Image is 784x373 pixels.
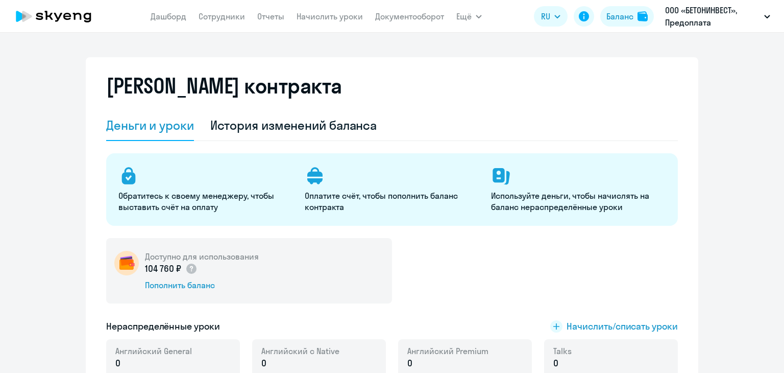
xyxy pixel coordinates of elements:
[261,345,339,357] span: Английский с Native
[407,357,412,370] span: 0
[257,11,284,21] a: Отчеты
[407,345,488,357] span: Английский Premium
[638,11,648,21] img: balance
[210,117,377,133] div: История изменений баланса
[600,6,654,27] button: Балансbalance
[606,10,633,22] div: Баланс
[115,345,192,357] span: Английский General
[660,4,775,29] button: ООО «БЕТОНИНВЕСТ», Предоплата
[491,190,665,213] p: Используйте деньги, чтобы начислять на баланс нераспределённые уроки
[567,320,678,333] span: Начислить/списать уроки
[145,279,259,291] div: Пополнить баланс
[375,11,444,21] a: Документооборот
[115,357,120,370] span: 0
[199,11,245,21] a: Сотрудники
[456,6,482,27] button: Ещё
[553,357,558,370] span: 0
[106,320,220,333] h5: Нераспределённые уроки
[145,251,259,262] h5: Доступно для использования
[305,190,479,213] p: Оплатите счёт, чтобы пополнить баланс контракта
[297,11,363,21] a: Начислить уроки
[534,6,568,27] button: RU
[456,10,472,22] span: Ещё
[114,251,139,275] img: wallet-circle.png
[541,10,550,22] span: RU
[553,345,572,357] span: Talks
[665,4,760,29] p: ООО «БЕТОНИНВЕСТ», Предоплата
[261,357,266,370] span: 0
[118,190,292,213] p: Обратитесь к своему менеджеру, чтобы выставить счёт на оплату
[151,11,186,21] a: Дашборд
[145,262,198,275] p: 104 760 ₽
[106,117,194,133] div: Деньги и уроки
[106,74,342,98] h2: [PERSON_NAME] контракта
